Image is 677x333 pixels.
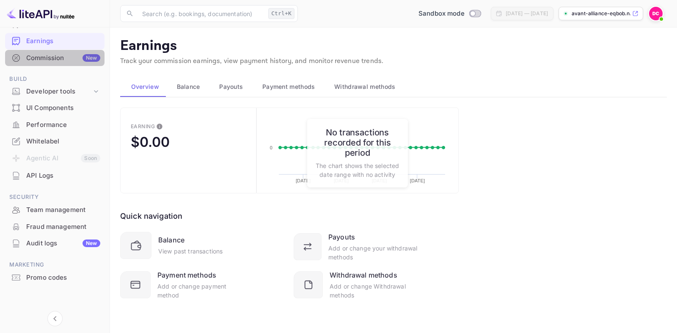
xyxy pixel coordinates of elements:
button: Collapse navigation [47,311,63,326]
p: avant-alliance-eqbob.n... [572,10,630,17]
div: API Logs [26,171,100,181]
span: Balance [177,82,200,92]
span: Payment methods [262,82,315,92]
div: Developer tools [26,87,92,96]
div: Whitelabel [26,137,100,146]
a: CommissionNew [5,50,105,66]
span: Payouts [219,82,243,92]
div: Earnings [26,36,100,46]
p: Earnings [120,38,667,55]
div: Quick navigation [120,210,182,222]
div: Balance [158,235,184,245]
a: Customers [5,17,105,32]
div: UI Components [26,103,100,113]
div: Promo codes [5,270,105,286]
div: Audit logsNew [5,235,105,252]
button: EarningThis is the amount of confirmed commission that will be paid to you on the next scheduled ... [120,107,256,193]
div: Earnings [5,33,105,50]
div: scrollable auto tabs example [120,77,667,97]
span: Withdrawal methods [334,82,395,92]
p: Track your commission earnings, view payment history, and monitor revenue trends. [120,56,667,66]
div: Fraud management [26,222,100,232]
div: Add or change your withdrawal methods [328,244,418,261]
img: LiteAPI logo [7,7,74,20]
div: Audit logs [26,239,100,248]
span: Build [5,74,105,84]
div: Promo codes [26,273,100,283]
div: Payment methods [157,270,216,280]
div: Whitelabel [5,133,105,150]
a: Audit logsNew [5,235,105,251]
div: API Logs [5,168,105,184]
text: [DATE] [296,178,311,183]
input: Search (e.g. bookings, documentation) [137,5,265,22]
div: $0.00 [131,134,170,150]
a: Team management [5,202,105,217]
div: View past transactions [158,247,223,256]
div: Team management [26,205,100,215]
p: The chart shows the selected date range with no activity [316,161,399,179]
span: Marketing [5,260,105,270]
div: Add or change payment method [157,282,245,300]
span: Sandbox mode [418,9,465,19]
a: Fraud management [5,219,105,234]
div: Performance [5,117,105,133]
a: Earnings [5,33,105,49]
div: Performance [26,120,100,130]
div: Developer tools [5,84,105,99]
text: [DATE] [410,178,425,183]
div: Commission [26,53,100,63]
div: New [83,239,100,247]
div: Ctrl+K [268,8,294,19]
h6: No transactions recorded for this period [316,127,399,158]
a: Whitelabel [5,133,105,149]
span: Security [5,193,105,202]
span: Overview [131,82,159,92]
div: Earning [131,123,155,129]
text: 0 [270,145,272,150]
a: Promo codes [5,270,105,285]
a: UI Components [5,100,105,116]
div: Payouts [328,232,355,242]
a: API Logs [5,168,105,183]
div: Switch to Production mode [415,9,484,19]
div: New [83,54,100,62]
button: This is the amount of confirmed commission that will be paid to you on the next scheduled deposit [153,120,166,133]
div: Withdrawal methods [330,270,397,280]
div: Add or change Withdrawal methods [330,282,418,300]
img: Dale Castaldi [649,7,663,20]
div: [DATE] — [DATE] [506,10,548,17]
a: Performance [5,117,105,132]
